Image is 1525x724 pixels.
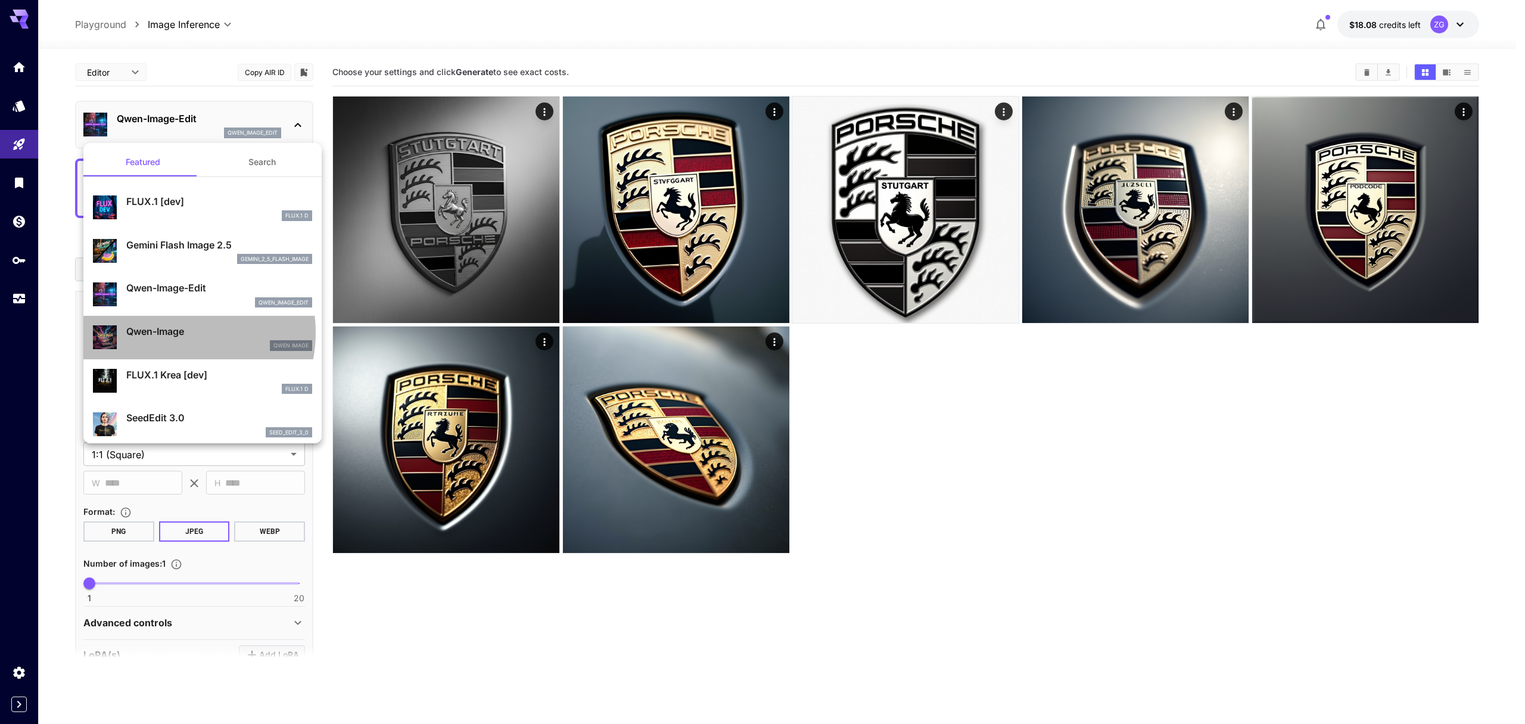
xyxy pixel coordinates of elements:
p: FLUX.1 [dev] [126,194,312,209]
button: Search [203,148,322,176]
div: SeedEdit 3.0seed_edit_3_0 [93,406,312,442]
p: Gemini Flash Image 2.5 [126,238,312,252]
div: FLUX.1 [dev]FLUX.1 D [93,189,312,226]
div: FLUX.1 Krea [dev]FLUX.1 D [93,363,312,399]
p: SeedEdit 3.0 [126,411,312,425]
p: Qwen Image [273,341,309,350]
p: seed_edit_3_0 [269,428,309,437]
p: gemini_2_5_flash_image [241,255,309,263]
div: Qwen-ImageQwen Image [93,319,312,356]
button: Featured [83,148,203,176]
p: FLUX.1 D [285,212,309,220]
p: Qwen-Image [126,324,312,338]
p: Qwen-Image-Edit [126,281,312,295]
p: qwen_image_edit [259,299,309,307]
div: Gemini Flash Image 2.5gemini_2_5_flash_image [93,233,312,269]
p: FLUX.1 Krea [dev] [126,368,312,382]
p: FLUX.1 D [285,385,309,393]
div: Qwen-Image-Editqwen_image_edit [93,276,312,312]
